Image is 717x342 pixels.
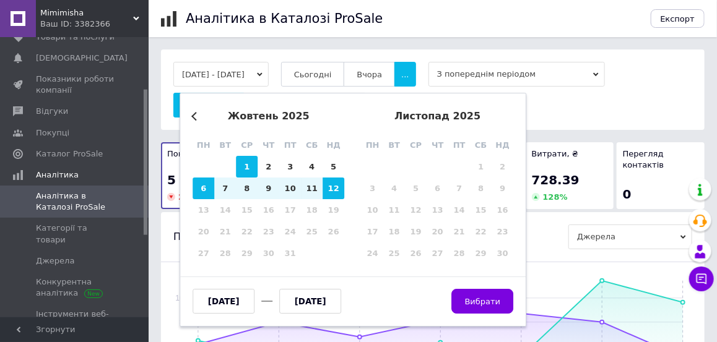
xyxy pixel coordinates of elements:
div: Choose четвер, 9-е жовтня 2025 р. [258,177,279,199]
div: Not available субота, 25-е жовтня 2025 р. [301,221,323,242]
div: Choose неділя, 12-е жовтня 2025 р. [323,177,344,199]
span: Аналітика [36,169,79,181]
div: Choose неділя, 5-е жовтня 2025 р. [323,156,344,177]
div: Not available п’ятниця, 17-е жовтня 2025 р. [279,199,301,221]
span: Сьогодні [294,70,332,79]
div: Not available середа, 12-е листопада 2025 р. [405,199,427,221]
span: Показники роботи компанії [36,74,115,96]
div: month 2025-10 [193,156,344,264]
div: чт [258,134,279,156]
button: ... [394,62,415,87]
div: пт [448,134,470,156]
div: Not available п’ятниця, 21-е листопада 2025 р. [448,221,470,242]
div: Choose субота, 4-е жовтня 2025 р. [301,156,323,177]
div: чт [427,134,448,156]
div: Not available п’ятниця, 31-е жовтня 2025 р. [279,242,301,264]
button: Вчора [344,62,395,87]
div: пн [362,134,383,156]
div: Not available субота, 29-е листопада 2025 р. [470,242,492,264]
div: Choose п’ятниця, 10-е жовтня 2025 р. [279,177,301,199]
div: Not available вівторок, 4-е листопада 2025 р. [383,177,405,199]
div: Not available середа, 22-е жовтня 2025 р. [236,221,258,242]
div: Not available неділя, 19-е жовтня 2025 р. [323,199,344,221]
button: Previous Month [191,112,200,121]
div: пн [193,134,214,156]
div: Not available четвер, 20-е листопада 2025 р. [427,221,448,242]
span: З попереднім періодом [428,62,605,87]
div: Not available понеділок, 20-е жовтня 2025 р. [193,221,214,242]
div: Not available четвер, 23-є жовтня 2025 р. [258,221,279,242]
span: Конкурентна аналітика [36,276,115,299]
div: Not available субота, 8-е листопада 2025 р. [470,177,492,199]
div: Not available п’ятниця, 24-е жовтня 2025 р. [279,221,301,242]
span: 728.39 [532,173,580,187]
div: Not available неділя, 30-е листопада 2025 р. [492,242,513,264]
div: Not available середа, 15-е жовтня 2025 р. [236,199,258,221]
div: Not available субота, 22-е листопада 2025 р. [470,221,492,242]
button: [DATE] - [DATE] [173,62,269,87]
div: сб [301,134,323,156]
div: Choose середа, 8-е жовтня 2025 р. [236,177,258,199]
span: Джерела [568,224,692,249]
div: нд [492,134,513,156]
div: Not available неділя, 26-е жовтня 2025 р. [323,221,344,242]
button: Вибрати [452,289,514,314]
div: вт [214,134,236,156]
div: Ваш ID: 3382366 [40,19,149,30]
div: Not available вівторок, 25-е листопада 2025 р. [383,242,405,264]
span: Каталог ProSale [36,148,103,160]
span: Вибрати [465,297,501,306]
div: Not available вівторок, 18-е листопада 2025 р. [383,221,405,242]
div: Not available неділя, 23-є листопада 2025 р. [492,221,513,242]
div: Choose вівторок, 7-е жовтня 2025 р. [214,177,236,199]
span: Перегляд контактів [623,149,664,169]
span: Аналітика в Каталозі ProSale [36,190,115,213]
span: Відгуки [36,106,68,117]
div: Not available субота, 18-е жовтня 2025 р. [301,199,323,221]
div: Not available п’ятниця, 14-е листопада 2025 р. [448,199,470,221]
div: Not available четвер, 27-е листопада 2025 р. [427,242,448,264]
div: Not available вівторок, 11-е листопада 2025 р. [383,199,405,221]
div: Not available четвер, 13-е листопада 2025 р. [427,199,448,221]
span: 5 016 [167,173,206,187]
span: Вчора [357,70,382,79]
div: Choose п’ятниця, 3-є жовтня 2025 р. [279,156,301,177]
span: Mimimisha [40,7,133,19]
button: Сьогодні [281,62,345,87]
div: Not available неділя, 16-е листопада 2025 р. [492,199,513,221]
h1: Аналітика в Каталозі ProSale [186,11,383,26]
div: листопад 2025 [362,111,513,122]
div: Not available неділя, 9-е листопада 2025 р. [492,177,513,199]
span: ... [401,70,409,79]
div: Not available понеділок, 27-е жовтня 2025 р. [193,242,214,264]
div: Not available понеділок, 24-е листопада 2025 р. [362,242,383,264]
button: Експорт [651,9,705,28]
div: Choose середа, 1-е жовтня 2025 р. [236,156,258,177]
span: 0 [623,187,632,202]
div: Not available понеділок, 10-е листопада 2025 р. [362,199,383,221]
div: Choose понеділок, 6-е жовтня 2025 р. [193,177,214,199]
div: жовтень 2025 [193,111,344,122]
span: Категорії та товари [36,223,115,245]
div: Not available четвер, 30-е жовтня 2025 р. [258,242,279,264]
div: сб [470,134,492,156]
div: ср [405,134,427,156]
div: Choose четвер, 2-е жовтня 2025 р. [258,156,279,177]
div: ср [236,134,258,156]
div: Choose субота, 11-е жовтня 2025 р. [301,177,323,199]
span: Експорт [661,14,695,24]
span: Інструменти веб-аналітики [36,309,115,331]
div: Not available неділя, 2-е листопада 2025 р. [492,156,513,177]
div: Not available середа, 19-е листопада 2025 р. [405,221,427,242]
div: Not available субота, 1-е листопада 2025 р. [470,156,492,177]
div: Not available понеділок, 3-є листопада 2025 р. [362,177,383,199]
div: Not available четвер, 16-е жовтня 2025 р. [258,199,279,221]
span: Покупці [36,127,69,139]
div: Not available вівторок, 28-е жовтня 2025 р. [214,242,236,264]
div: Not available середа, 29-е жовтня 2025 р. [236,242,258,264]
div: Not available п’ятниця, 7-е листопада 2025 р. [448,177,470,199]
span: Покази [167,149,198,158]
div: month 2025-11 [362,156,513,264]
button: Чат з покупцем [689,267,714,291]
div: Not available четвер, 6-е листопада 2025 р. [427,177,448,199]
